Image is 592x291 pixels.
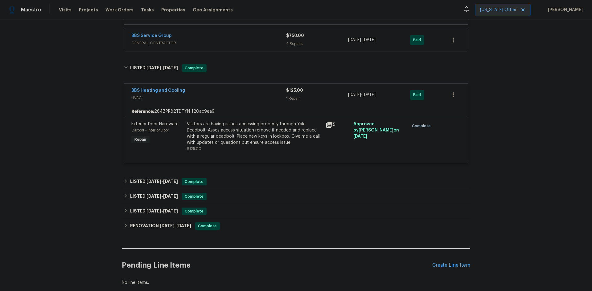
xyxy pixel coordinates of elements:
b: Reference: [131,108,154,115]
span: Maestro [21,7,41,13]
span: - [146,194,178,198]
div: 1 Repair [286,95,348,102]
span: Complete [195,223,219,229]
a: BBS Service Group [131,34,172,38]
span: $125.00 [187,147,201,151]
span: Geo Assignments [193,7,233,13]
span: [DATE] [163,194,178,198]
span: Repair [132,136,149,143]
h6: RENOVATION [130,222,191,230]
h6: LISTED [130,178,178,185]
span: - [348,37,376,43]
span: Properties [161,7,185,13]
span: Carport - Interior Door [131,128,169,132]
div: LISTED [DATE]-[DATE]Complete [122,58,470,78]
span: [DATE] [163,66,178,70]
div: RENOVATION [DATE]-[DATE]Complete [122,219,470,233]
span: Complete [182,208,206,214]
span: - [160,224,191,228]
h6: LISTED [130,208,178,215]
span: Exterior Door Hardware [131,122,179,126]
span: $750.00 [286,34,304,38]
div: Create Line Item [432,262,470,268]
span: Paid [413,37,423,43]
span: [DATE] [163,179,178,184]
span: [DATE] [146,179,161,184]
span: [PERSON_NAME] [545,7,583,13]
div: No line items. [122,280,470,286]
span: - [348,92,376,98]
span: Approved by [PERSON_NAME] on [353,122,399,139]
span: Projects [79,7,98,13]
span: Complete [412,123,433,129]
span: [DATE] [176,224,191,228]
div: LISTED [DATE]-[DATE]Complete [122,204,470,219]
span: [DATE] [348,38,361,42]
span: Tasks [141,8,154,12]
span: [DATE] [160,224,175,228]
h2: Pending Line Items [122,251,432,280]
div: 264ZPR82TDTYN-120ac9ea9 [124,106,468,117]
span: [DATE] [363,93,376,97]
div: Visitors are having issues accessing property through Yale Deadbolt. Asses access situation remov... [187,121,322,146]
span: [DATE] [146,194,161,198]
h6: LISTED [130,64,178,72]
span: HVAC [131,95,286,101]
span: [US_STATE] Other [480,7,516,13]
span: [DATE] [363,38,376,42]
span: - [146,66,178,70]
div: LISTED [DATE]-[DATE]Complete [122,189,470,204]
span: Complete [182,179,206,185]
div: LISTED [DATE]-[DATE]Complete [122,174,470,189]
h6: LISTED [130,193,178,200]
span: Complete [182,193,206,200]
span: [DATE] [353,134,367,139]
span: $125.00 [286,88,303,93]
span: Paid [413,92,423,98]
span: [DATE] [146,209,161,213]
div: 4 Repairs [286,41,348,47]
div: 5 [326,121,350,128]
span: Visits [59,7,72,13]
span: [DATE] [146,66,161,70]
span: Work Orders [105,7,134,13]
span: Complete [182,65,206,71]
span: GENERAL_CONTRACTOR [131,40,286,46]
span: [DATE] [163,209,178,213]
span: - [146,179,178,184]
span: [DATE] [348,93,361,97]
span: - [146,209,178,213]
a: BBS Heating and Cooling [131,88,185,93]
